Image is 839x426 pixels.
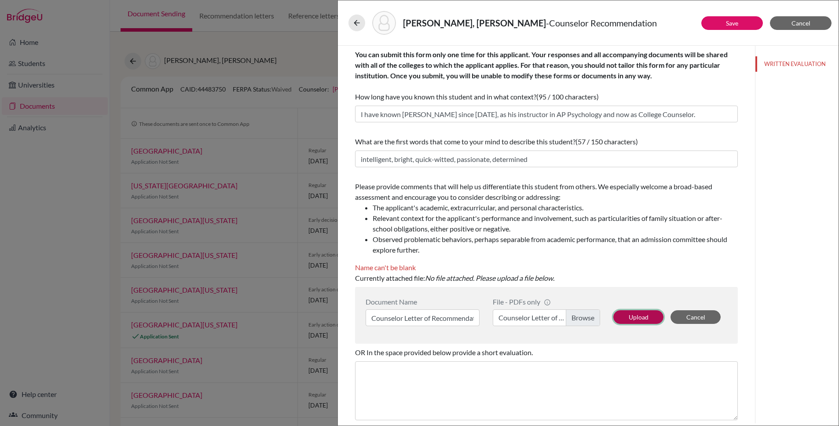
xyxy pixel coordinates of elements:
[493,309,600,326] label: Counselor Letter of Recommendation - [PERSON_NAME].docx.pdf
[373,202,738,213] li: The applicant's academic, extracurricular, and personal characteristics.
[373,213,738,234] li: Relevant context for the applicant's performance and involvement, such as particularities of fami...
[366,297,480,306] div: Document Name
[544,299,551,306] span: info
[546,18,657,28] span: - Counselor Recommendation
[355,348,533,356] span: OR In the space provided below provide a short evaluation.
[355,50,728,80] b: You can submit this form only one time for this applicant. Your responses and all accompanying do...
[355,263,416,272] span: Name can't be blank
[403,18,546,28] strong: [PERSON_NAME], [PERSON_NAME]
[355,50,728,101] span: How long have you known this student and in what context?
[355,178,738,287] div: Currently attached file:
[536,92,599,101] span: (95 / 100 characters)
[575,137,638,146] span: (57 / 150 characters)
[355,137,575,146] span: What are the first words that come to your mind to describe this student?
[613,310,663,324] button: Upload
[493,297,600,306] div: File - PDFs only
[355,182,738,255] span: Please provide comments that will help us differentiate this student from others. We especially w...
[755,56,839,72] button: WRITTEN EVALUATION
[425,274,554,282] i: No file attached. Please upload a file below.
[670,310,721,324] button: Cancel
[373,234,738,255] li: Observed problematic behaviors, perhaps separable from academic performance, that an admission co...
